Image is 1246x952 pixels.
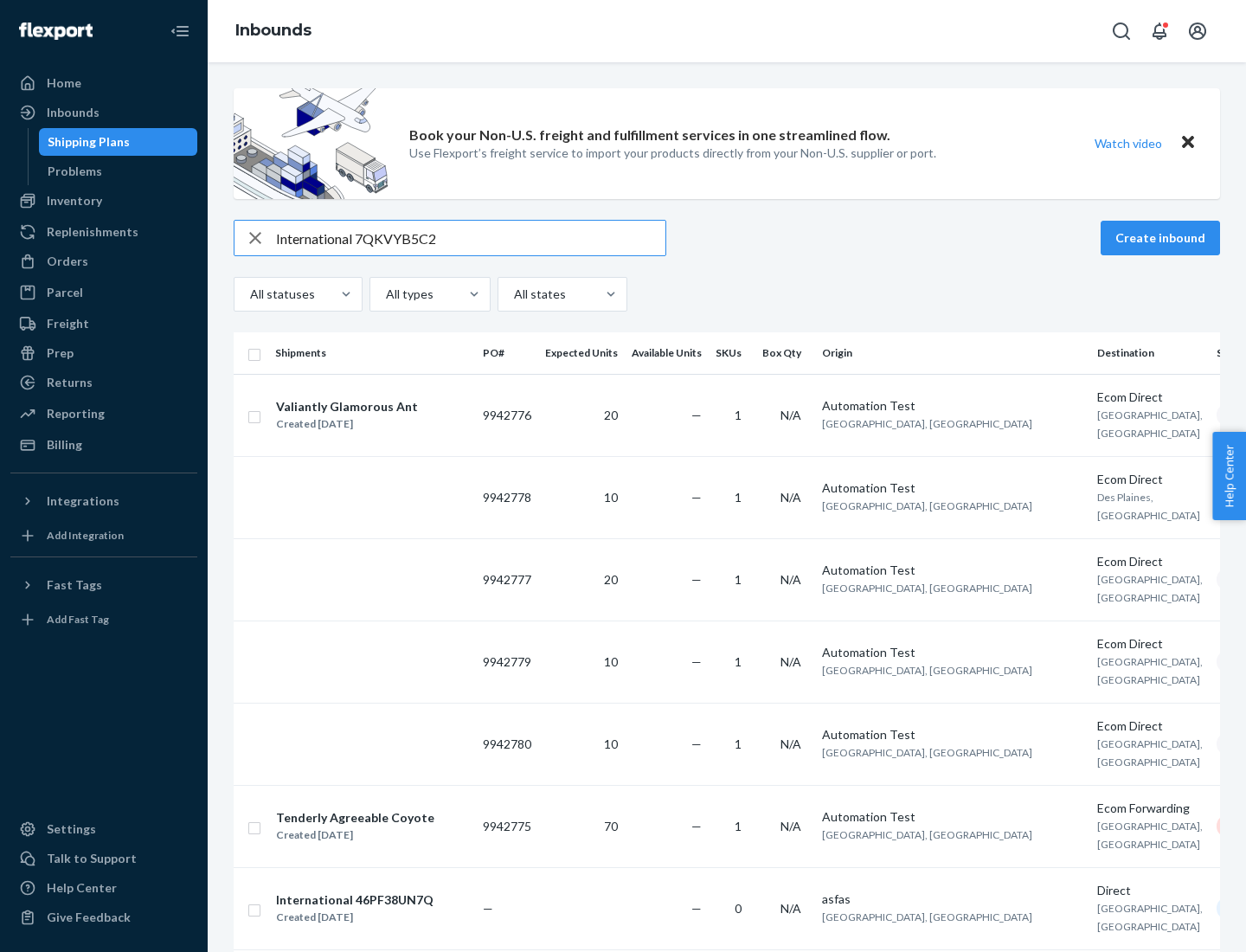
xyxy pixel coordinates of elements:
div: Integrations [47,492,119,510]
div: Freight [47,315,89,332]
span: 1 [735,408,742,422]
div: Valiantly Glamorous Ant [276,398,418,415]
span: 1 [735,737,742,751]
a: Home [10,69,197,97]
th: Available Units [625,332,709,374]
span: [GEOGRAPHIC_DATA], [GEOGRAPHIC_DATA] [1097,820,1203,851]
span: — [691,901,702,916]
div: International 46PF38UN7Q [276,891,434,909]
span: N/A [780,408,801,422]
div: Prep [47,344,74,362]
th: Destination [1090,332,1210,374]
div: asfas [822,891,1083,908]
span: [GEOGRAPHIC_DATA], [GEOGRAPHIC_DATA] [822,664,1032,677]
div: Automation Test [822,479,1083,497]
a: Inbounds [10,99,197,126]
div: Help Center [47,879,117,897]
a: Talk to Support [10,845,197,872]
span: 20 [604,408,618,422]
p: Use Flexport’s freight service to import your products directly from your Non-U.S. supplier or port. [409,145,936,162]
input: All types [384,286,386,303]
span: [GEOGRAPHIC_DATA], [GEOGRAPHIC_DATA] [822,582,1032,595]
p: Book your Non-U.S. freight and fulfillment services in one streamlined flow. [409,125,890,145]
th: Shipments [268,332,476,374]
a: Help Center [10,874,197,902]
span: [GEOGRAPHIC_DATA], [GEOGRAPHIC_DATA] [1097,737,1203,769]
a: Problems [39,158,198,185]
button: Close [1177,131,1199,156]
span: N/A [780,737,801,751]
div: Replenishments [47,223,138,241]
span: 1 [735,572,742,587]
div: Add Fast Tag [47,612,109,627]
span: [GEOGRAPHIC_DATA], [GEOGRAPHIC_DATA] [1097,573,1203,604]
span: [GEOGRAPHIC_DATA], [GEOGRAPHIC_DATA] [822,828,1032,841]
div: Billing [47,436,82,453]
th: Origin [815,332,1090,374]
div: Automation Test [822,726,1083,743]
div: Automation Test [822,808,1083,826]
span: 10 [604,654,618,669]
div: Returns [47,374,93,391]
div: Parcel [47,284,83,301]
span: [GEOGRAPHIC_DATA], [GEOGRAPHIC_DATA] [822,910,1032,923]
span: — [691,572,702,587]
div: Automation Test [822,397,1083,415]
input: Search inbounds by name, destination, msku... [276,221,665,255]
div: Ecom Direct [1097,389,1203,406]
span: — [691,408,702,422]
div: Fast Tags [47,576,102,594]
td: 9942776 [476,374,538,456]
th: Box Qty [755,332,815,374]
input: All statuses [248,286,250,303]
button: Watch video [1083,131,1173,156]
span: Des Plaines, [GEOGRAPHIC_DATA] [1097,491,1200,522]
div: Talk to Support [47,850,137,867]
div: Ecom Forwarding [1097,800,1203,817]
div: Orders [47,253,88,270]
div: Ecom Direct [1097,717,1203,735]
span: — [691,819,702,833]
span: 1 [735,819,742,833]
a: Add Integration [10,522,197,550]
div: Problems [48,163,102,180]
span: 0 [735,901,742,916]
button: Fast Tags [10,571,197,599]
div: Inbounds [47,104,100,121]
span: N/A [780,901,801,916]
button: Open Search Box [1104,14,1139,48]
div: Ecom Direct [1097,471,1203,488]
span: N/A [780,819,801,833]
span: [GEOGRAPHIC_DATA], [GEOGRAPHIC_DATA] [822,499,1032,512]
div: Add Integration [47,528,124,543]
button: Give Feedback [10,904,197,931]
div: Created [DATE] [276,415,418,433]
div: Inventory [47,192,102,209]
a: Billing [10,431,197,459]
div: Automation Test [822,644,1083,661]
span: 70 [604,819,618,833]
a: Reporting [10,400,197,428]
ol: breadcrumbs [222,6,325,56]
span: [GEOGRAPHIC_DATA], [GEOGRAPHIC_DATA] [1097,408,1203,440]
span: N/A [780,490,801,505]
span: 1 [735,654,742,669]
button: Help Center [1212,432,1246,520]
div: Direct [1097,882,1203,899]
span: — [691,737,702,751]
a: Prep [10,339,197,367]
span: [GEOGRAPHIC_DATA], [GEOGRAPHIC_DATA] [822,417,1032,430]
a: Freight [10,310,197,338]
a: Returns [10,369,197,396]
a: Settings [10,815,197,843]
button: Create inbound [1101,221,1220,255]
div: Created [DATE] [276,909,434,926]
button: Close Navigation [163,14,197,48]
span: — [691,654,702,669]
input: All states [512,286,514,303]
span: — [483,901,493,916]
div: Reporting [47,405,105,422]
div: Home [47,74,81,92]
a: Add Fast Tag [10,606,197,634]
